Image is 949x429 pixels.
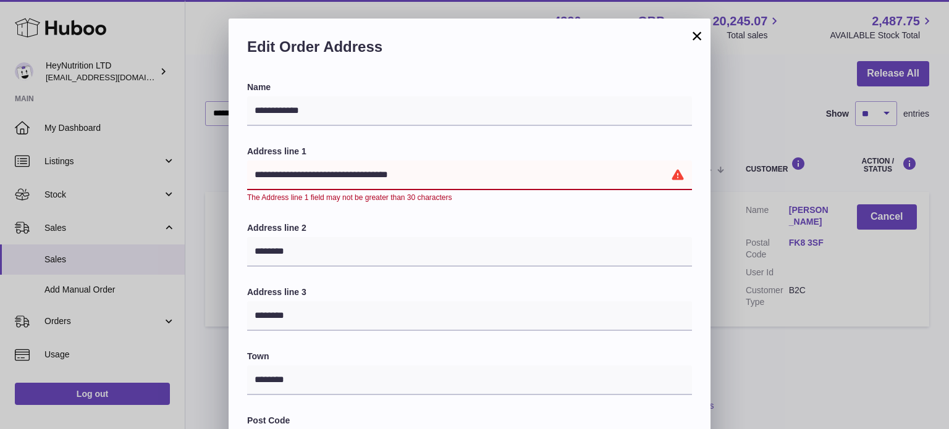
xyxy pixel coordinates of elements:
button: × [690,28,704,43]
label: Town [247,351,692,362]
label: Post Code [247,415,692,427]
div: The Address line 1 field may not be greater than 30 characters [247,193,692,202]
label: Name [247,81,692,93]
label: Address line 1 [247,146,692,157]
h2: Edit Order Address [247,37,692,63]
label: Address line 3 [247,286,692,298]
label: Address line 2 [247,222,692,234]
